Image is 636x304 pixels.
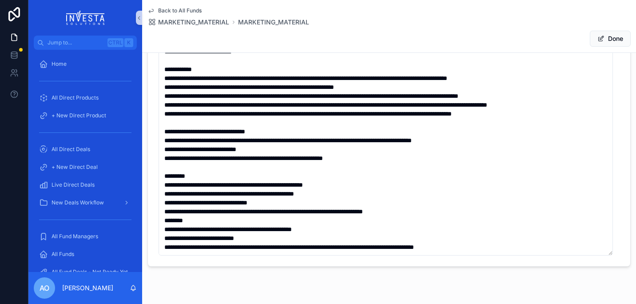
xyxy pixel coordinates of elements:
a: + New Direct Deal [34,159,137,175]
button: Jump to...CtrlK [34,36,137,50]
a: New Deals Workflow [34,195,137,211]
a: + New Direct Product [34,108,137,124]
span: Home [52,60,67,68]
span: Live Direct Deals [52,181,95,188]
span: + New Direct Deal [52,164,98,171]
span: Ctrl [107,38,123,47]
span: K [125,39,132,46]
a: All Fund Deals - Not Ready Yet [34,264,137,280]
span: MARKETING_MATERIAL [158,18,229,27]
a: Back to All Funds [147,7,202,14]
span: All Fund Managers [52,233,98,240]
span: New Deals Workflow [52,199,104,206]
a: Live Direct Deals [34,177,137,193]
span: Jump to... [48,39,104,46]
span: + New Direct Product [52,112,106,119]
button: Done [590,31,631,47]
span: All Direct Deals [52,146,90,153]
a: MARKETING_MATERIAL [238,18,309,27]
div: scrollable content [28,50,142,272]
p: [PERSON_NAME] [62,284,113,292]
span: All Funds [52,251,74,258]
span: Back to All Funds [158,7,202,14]
span: All Fund Deals - Not Ready Yet [52,268,128,276]
img: App logo [66,11,105,25]
a: All Direct Deals [34,141,137,157]
a: Home [34,56,137,72]
a: All Fund Managers [34,228,137,244]
a: All Direct Products [34,90,137,106]
span: AO [40,283,49,293]
a: MARKETING_MATERIAL [147,18,229,27]
span: All Direct Products [52,94,99,101]
a: All Funds [34,246,137,262]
